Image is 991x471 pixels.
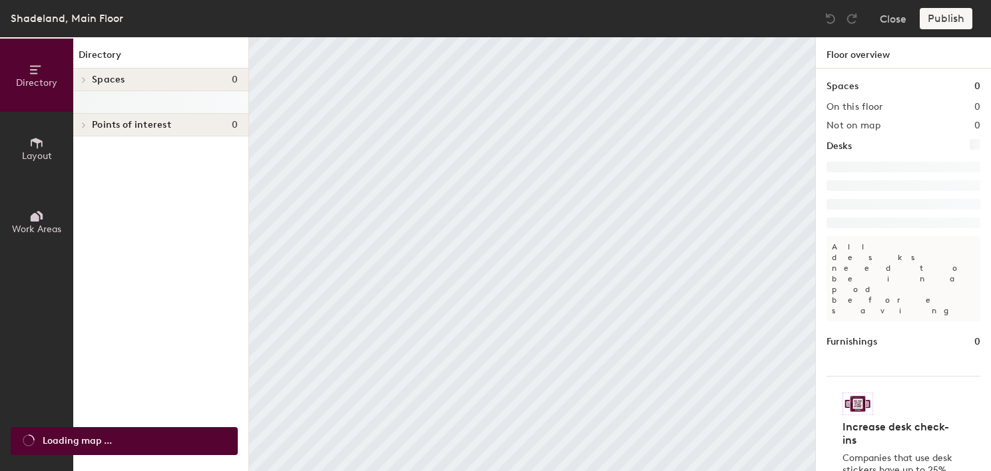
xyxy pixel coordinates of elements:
h1: Furnishings [826,335,877,349]
span: Layout [22,150,52,162]
span: Directory [16,77,57,88]
button: Close [880,8,906,29]
h1: 0 [974,335,980,349]
h2: Not on map [826,120,880,131]
span: Loading map ... [43,434,112,448]
div: Shadeland, Main Floor [11,10,123,27]
h2: 0 [974,120,980,131]
img: Redo [845,12,858,25]
h2: 0 [974,102,980,112]
img: Sticker logo [842,392,873,415]
h1: Desks [826,139,852,154]
span: Spaces [92,75,125,85]
span: Work Areas [12,224,61,235]
span: 0 [232,75,238,85]
h1: Floor overview [816,37,991,69]
p: All desks need to be in a pod before saving [826,236,980,321]
h4: Increase desk check-ins [842,420,956,447]
h1: Spaces [826,79,858,94]
span: Points of interest [92,120,171,130]
img: Undo [824,12,837,25]
canvas: Map [249,37,815,471]
span: 0 [232,120,238,130]
h1: Directory [73,48,248,69]
h2: On this floor [826,102,883,112]
h1: 0 [974,79,980,94]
